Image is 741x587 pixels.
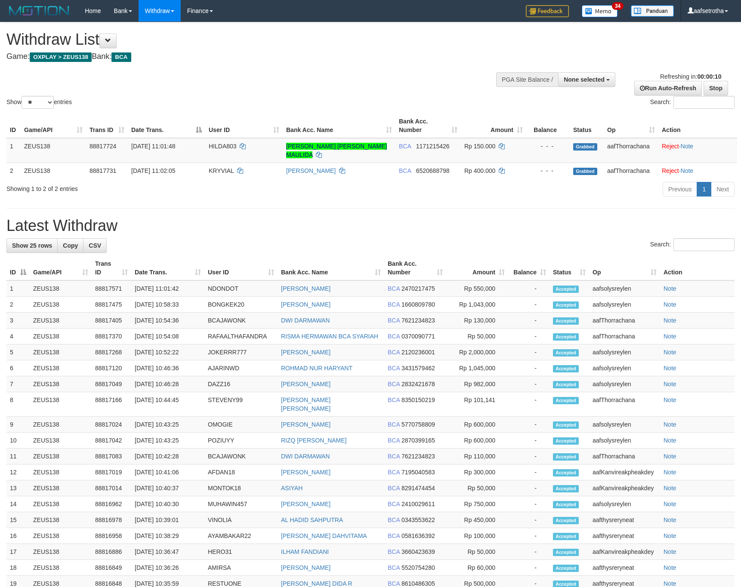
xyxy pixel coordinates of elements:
[131,512,204,528] td: [DATE] 10:39:01
[704,81,728,95] a: Stop
[131,360,204,376] td: [DATE] 10:46:36
[634,81,702,95] a: Run Auto-Refresh
[401,349,435,356] span: Copy 2120236001 to clipboard
[204,297,278,313] td: BONGKEK20
[401,333,435,340] span: Copy 0370090771 to clipboard
[446,528,508,544] td: Rp 100,000
[30,360,92,376] td: ZEUS138
[570,114,604,138] th: Status
[446,449,508,464] td: Rp 110,000
[604,163,658,178] td: aafThorrachana
[664,485,676,492] a: Note
[589,360,660,376] td: aafsolysreylen
[589,297,660,313] td: aafsolysreylen
[92,449,131,464] td: 88817083
[401,453,435,460] span: Copy 7621234823 to clipboard
[673,238,735,251] input: Search:
[664,349,676,356] a: Note
[131,480,204,496] td: [DATE] 10:40:37
[30,344,92,360] td: ZEUS138
[204,449,278,464] td: BCAJAWONK
[401,421,435,428] span: Copy 5770758809 to clipboard
[446,256,508,280] th: Amount: activate to sort column ascending
[558,72,615,87] button: None selected
[92,329,131,344] td: 88817370
[508,449,550,464] td: -
[553,437,579,445] span: Accepted
[281,564,330,571] a: [PERSON_NAME]
[92,376,131,392] td: 88817049
[128,114,205,138] th: Date Trans.: activate to sort column descending
[388,516,400,523] span: BCA
[281,285,330,292] a: [PERSON_NAME]
[6,31,485,48] h1: Withdraw List
[416,167,450,174] span: Copy 6520688798 to clipboard
[6,181,303,193] div: Showing 1 to 2 of 2 entries
[131,313,204,329] td: [DATE] 10:54:36
[550,256,589,280] th: Status: activate to sort column ascending
[281,381,330,387] a: [PERSON_NAME]
[281,580,352,587] a: [PERSON_NAME] DIDA R
[6,376,30,392] td: 7
[446,313,508,329] td: Rp 130,000
[30,52,92,62] span: OXPLAY > ZEUS138
[660,256,735,280] th: Action
[446,329,508,344] td: Rp 50,000
[650,238,735,251] label: Search:
[508,280,550,297] td: -
[204,512,278,528] td: VINOLIA
[612,2,624,10] span: 34
[131,433,204,449] td: [DATE] 10:43:25
[553,365,579,372] span: Accepted
[664,501,676,507] a: Note
[530,166,566,175] div: - - -
[92,464,131,480] td: 88817019
[464,167,495,174] span: Rp 400.000
[92,256,131,280] th: Trans ID: activate to sort column ascending
[204,329,278,344] td: RAFAALTHAFANDRA
[388,437,400,444] span: BCA
[508,297,550,313] td: -
[589,417,660,433] td: aafsolysreylen
[573,143,597,151] span: Grabbed
[92,297,131,313] td: 88817475
[281,333,378,340] a: RISMA HERMAWAN BCA SYARIAH
[604,138,658,163] td: aafThorrachana
[508,313,550,329] td: -
[209,167,234,174] span: KRYVIAL
[399,143,411,150] span: BCA
[553,349,579,357] span: Accepted
[92,344,131,360] td: 88817268
[401,317,435,324] span: Copy 7621234823 to clipboard
[21,114,86,138] th: Game/API: activate to sort column ascending
[589,512,660,528] td: aafthysreryneat
[6,417,30,433] td: 9
[30,433,92,449] td: ZEUS138
[131,376,204,392] td: [DATE] 10:46:28
[553,421,579,429] span: Accepted
[664,469,676,476] a: Note
[530,142,566,151] div: - - -
[30,449,92,464] td: ZEUS138
[564,76,605,83] span: None selected
[589,256,660,280] th: Op: activate to sort column ascending
[6,464,30,480] td: 12
[6,163,21,178] td: 2
[446,433,508,449] td: Rp 600,000
[281,421,330,428] a: [PERSON_NAME]
[664,548,676,555] a: Note
[631,5,674,17] img: panduan.png
[30,496,92,512] td: ZEUS138
[508,528,550,544] td: -
[395,114,461,138] th: Bank Acc. Number: activate to sort column ascending
[30,528,92,544] td: ZEUS138
[6,344,30,360] td: 5
[401,285,435,292] span: Copy 2470217475 to clipboard
[6,496,30,512] td: 14
[30,464,92,480] td: ZEUS138
[388,285,400,292] span: BCA
[589,280,660,297] td: aafsolysreylen
[6,4,72,17] img: MOTION_logo.png
[6,114,21,138] th: ID
[90,143,116,150] span: 88817724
